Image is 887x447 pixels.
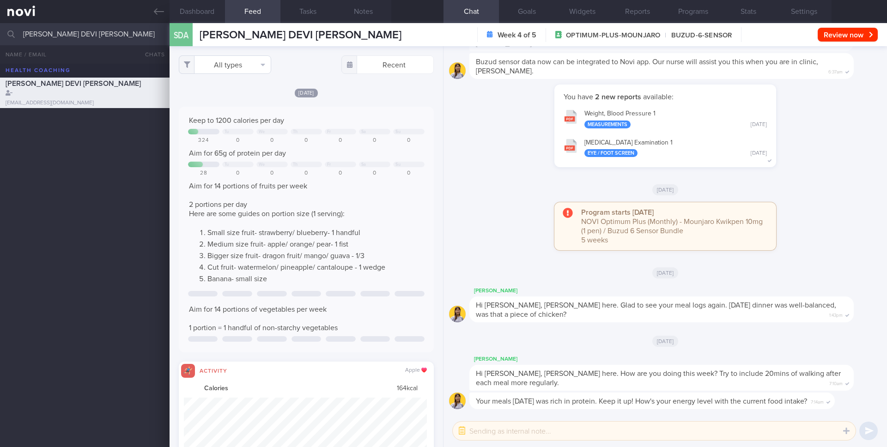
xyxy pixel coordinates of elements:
[359,137,390,144] div: 0
[207,260,424,272] li: Cut fruit- watermelon/ pineapple/ cantaloupe - 1 wedge
[652,267,679,278] span: [DATE]
[293,162,298,167] div: Th
[225,129,229,134] div: Tu
[359,170,390,177] div: 0
[259,162,265,167] div: We
[293,129,298,134] div: Th
[829,378,843,387] span: 7:10am
[295,89,318,97] span: [DATE]
[581,218,763,235] span: NOVI Optimum Plus (Monthly) - Mounjaro Kwikpen 10mg (1 pen) / Buzud 6 Sensor Bundle
[195,366,232,374] div: Activity
[811,397,824,405] span: 7:14am
[204,385,228,393] strong: Calories
[652,336,679,347] span: [DATE]
[207,249,424,260] li: Bigger size fruit- dragon fruit/ mango/ guava - 1/3
[469,354,881,365] div: [PERSON_NAME]
[652,184,679,195] span: [DATE]
[167,18,195,53] div: SDA
[405,367,427,374] div: Apple
[291,170,322,177] div: 0
[200,30,401,41] span: [PERSON_NAME] DEVI [PERSON_NAME]
[327,162,331,167] div: Fr
[476,398,807,405] span: Your meals [DATE] was rich in protein. Keep it up! How's your energy level with the current food ...
[751,150,767,157] div: [DATE]
[564,92,767,102] p: You have available:
[6,100,164,107] div: [EMAIL_ADDRESS][DOMAIN_NAME]
[189,324,338,332] span: 1 portion = 1 handful of non-starchy vegetables
[189,201,247,208] span: 2 portions per day
[393,170,425,177] div: 0
[584,139,767,157] div: [MEDICAL_DATA] Examination 1
[581,236,608,244] span: 5 weeks
[256,170,288,177] div: 0
[325,137,356,144] div: 0
[325,170,356,177] div: 0
[291,137,322,144] div: 0
[361,129,366,134] div: Sa
[476,302,836,318] span: Hi [PERSON_NAME], [PERSON_NAME] here. Glad to see your meal logs again. [DATE] dinner was well-ba...
[259,129,265,134] div: We
[829,310,843,319] span: 1:43pm
[393,137,425,144] div: 0
[256,137,288,144] div: 0
[566,31,660,40] span: OPTIMUM-PLUS-MOUNJARO
[559,104,772,133] button: Weight, Blood Pressure 1 Measurements [DATE]
[498,30,536,40] strong: Week 4 of 5
[559,133,772,162] button: [MEDICAL_DATA] Examination 1 Eye / Foot Screen [DATE]
[188,137,219,144] div: 324
[476,58,818,75] span: Buzud sensor data now can be integrated to Novi app. Our nurse will assist you this when you are ...
[584,121,631,128] div: Measurements
[584,110,767,128] div: Weight, Blood Pressure 1
[581,209,654,216] strong: Program starts [DATE]
[6,80,141,87] span: [PERSON_NAME] DEVI [PERSON_NAME]
[660,31,732,40] span: BUZUD-6-SENSOR
[133,45,170,64] button: Chats
[397,385,418,393] span: 164 kcal
[828,66,843,75] span: 6:37am
[207,272,424,284] li: Banana- small size
[189,182,307,190] span: Aim for 14 portions of fruits per week
[476,370,841,387] span: Hi [PERSON_NAME], [PERSON_NAME] here. How are you doing this week? Try to include 20mins of walki...
[207,226,424,237] li: Small size fruit- strawberry/ blueberry- 1 handful
[189,117,284,124] span: Keep to 1200 calories per day
[593,93,643,101] strong: 2 new reports
[225,162,229,167] div: Tu
[327,129,331,134] div: Fr
[584,149,638,157] div: Eye / Foot Screen
[188,170,219,177] div: 28
[818,28,878,42] button: Review now
[189,210,345,217] span: Here are some guides on portion size (1 serving):
[395,129,401,134] div: Su
[469,285,881,296] div: [PERSON_NAME]
[361,162,366,167] div: Sa
[189,306,327,313] span: Aim for 14 portions of vegetables per week
[207,237,424,249] li: Medium size fruit- apple/ orange/ pear- 1 fist
[751,121,767,128] div: [DATE]
[222,170,254,177] div: 0
[179,55,271,74] button: All types
[222,137,254,144] div: 0
[189,150,286,157] span: Aim for 65g of protein per day
[395,162,401,167] div: Su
